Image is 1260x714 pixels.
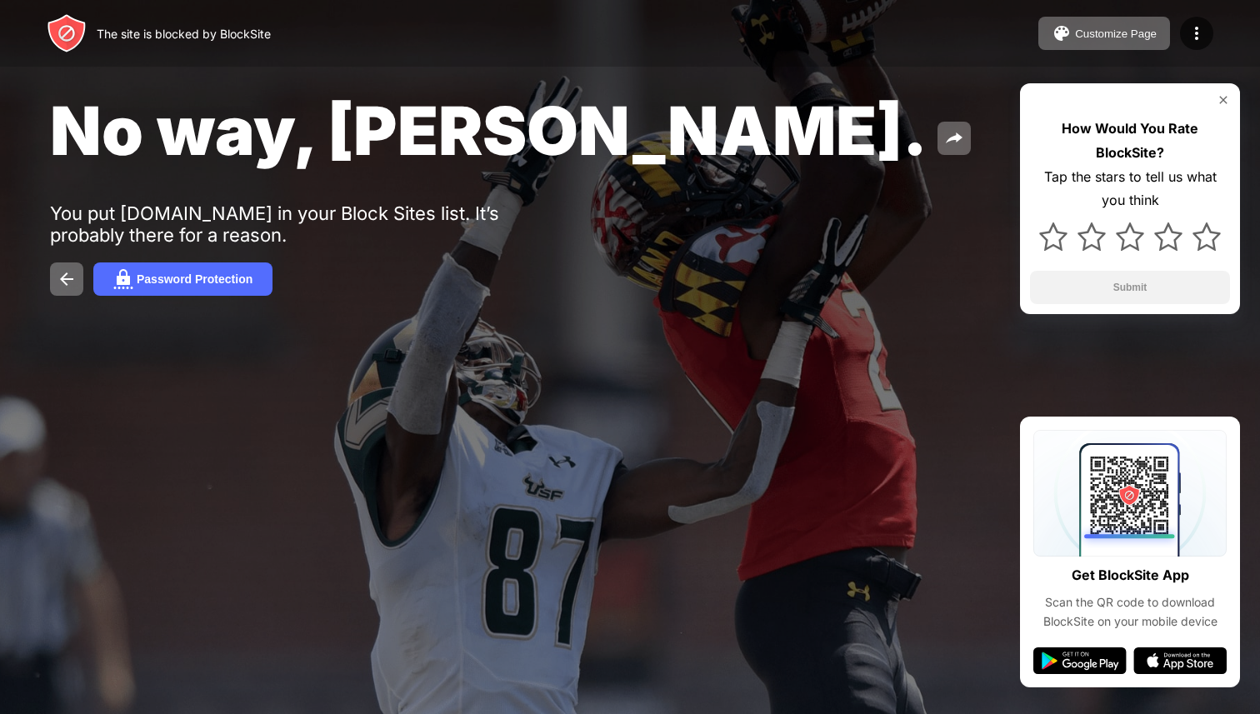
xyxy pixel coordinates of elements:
img: back.svg [57,269,77,289]
div: Get BlockSite App [1072,563,1189,587]
div: Password Protection [137,272,252,286]
img: pallet.svg [1052,23,1072,43]
img: qrcode.svg [1033,430,1227,557]
button: Submit [1030,271,1230,304]
img: password.svg [113,269,133,289]
img: header-logo.svg [47,13,87,53]
div: Tap the stars to tell us what you think [1030,165,1230,213]
img: star.svg [1039,222,1067,251]
img: google-play.svg [1033,647,1127,674]
img: star.svg [1192,222,1221,251]
div: Scan the QR code to download BlockSite on your mobile device [1033,593,1227,631]
img: menu-icon.svg [1187,23,1207,43]
div: The site is blocked by BlockSite [97,27,271,41]
button: Password Protection [93,262,272,296]
div: How Would You Rate BlockSite? [1030,117,1230,165]
img: share.svg [944,128,964,148]
span: No way, [PERSON_NAME]. [50,90,927,171]
button: Customize Page [1038,17,1170,50]
img: rate-us-close.svg [1217,93,1230,107]
img: star.svg [1116,222,1144,251]
div: Customize Page [1075,27,1157,40]
img: app-store.svg [1133,647,1227,674]
div: You put [DOMAIN_NAME] in your Block Sites list. It’s probably there for a reason. [50,202,565,246]
img: star.svg [1077,222,1106,251]
img: star.svg [1154,222,1182,251]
